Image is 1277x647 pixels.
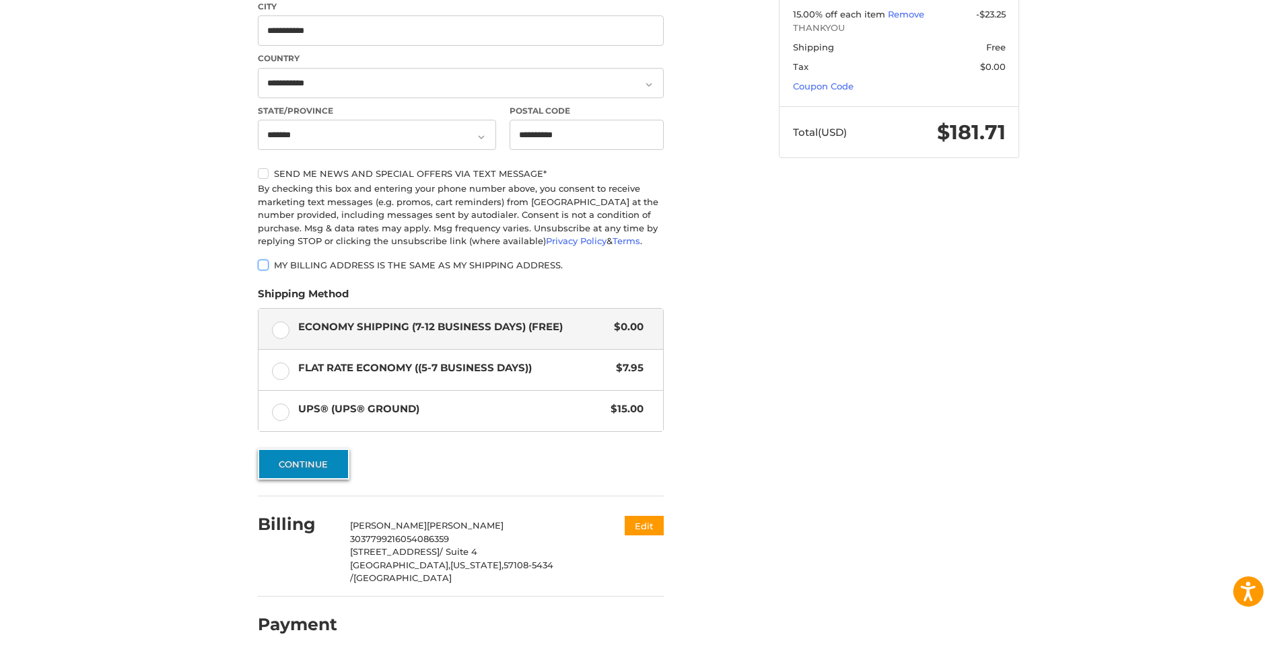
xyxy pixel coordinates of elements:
span: 16054086359 [392,533,449,544]
span: $15.00 [604,402,644,417]
a: Privacy Policy [546,235,607,246]
span: Shipping [793,42,834,52]
span: [STREET_ADDRESS] [350,546,440,557]
span: $0.00 [980,61,1006,72]
iframe: Google Customer Reviews [1166,611,1277,647]
button: Edit [625,516,664,535]
label: My billing address is the same as my shipping address. [258,260,664,270]
label: City [258,1,664,13]
h2: Billing [258,514,337,535]
span: [PERSON_NAME] [350,520,427,531]
span: 15.00% off each item [793,9,888,20]
span: 30377992 [350,533,392,544]
a: Remove [888,9,924,20]
span: Economy Shipping (7-12 Business Days) (Free) [298,319,608,335]
span: $181.71 [937,120,1006,145]
label: Postal Code [510,105,664,117]
span: Total (USD) [793,126,847,139]
span: UPS® (UPS® Ground) [298,402,605,417]
label: Country [258,52,664,65]
span: $7.95 [609,360,644,376]
span: Flat Rate Economy ((5-7 Business Days)) [298,360,610,376]
span: -$23.25 [976,9,1006,20]
span: / Suite 4 [440,546,477,557]
span: [GEOGRAPHIC_DATA], [350,560,450,570]
a: Terms [613,235,640,246]
span: [US_STATE], [450,560,504,570]
span: [PERSON_NAME] [427,520,504,531]
label: State/Province [258,105,496,117]
div: By checking this box and entering your phone number above, you consent to receive marketing text ... [258,182,664,248]
span: Tax [793,61,808,72]
span: [GEOGRAPHIC_DATA] [353,572,452,583]
h2: Payment [258,614,337,635]
span: $0.00 [607,319,644,335]
label: Send me news and special offers via text message* [258,168,664,179]
span: Free [986,42,1006,52]
span: THANKYOU [793,22,1006,35]
legend: Shipping Method [258,287,349,308]
button: Continue [258,449,349,480]
a: Coupon Code [793,81,854,91]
